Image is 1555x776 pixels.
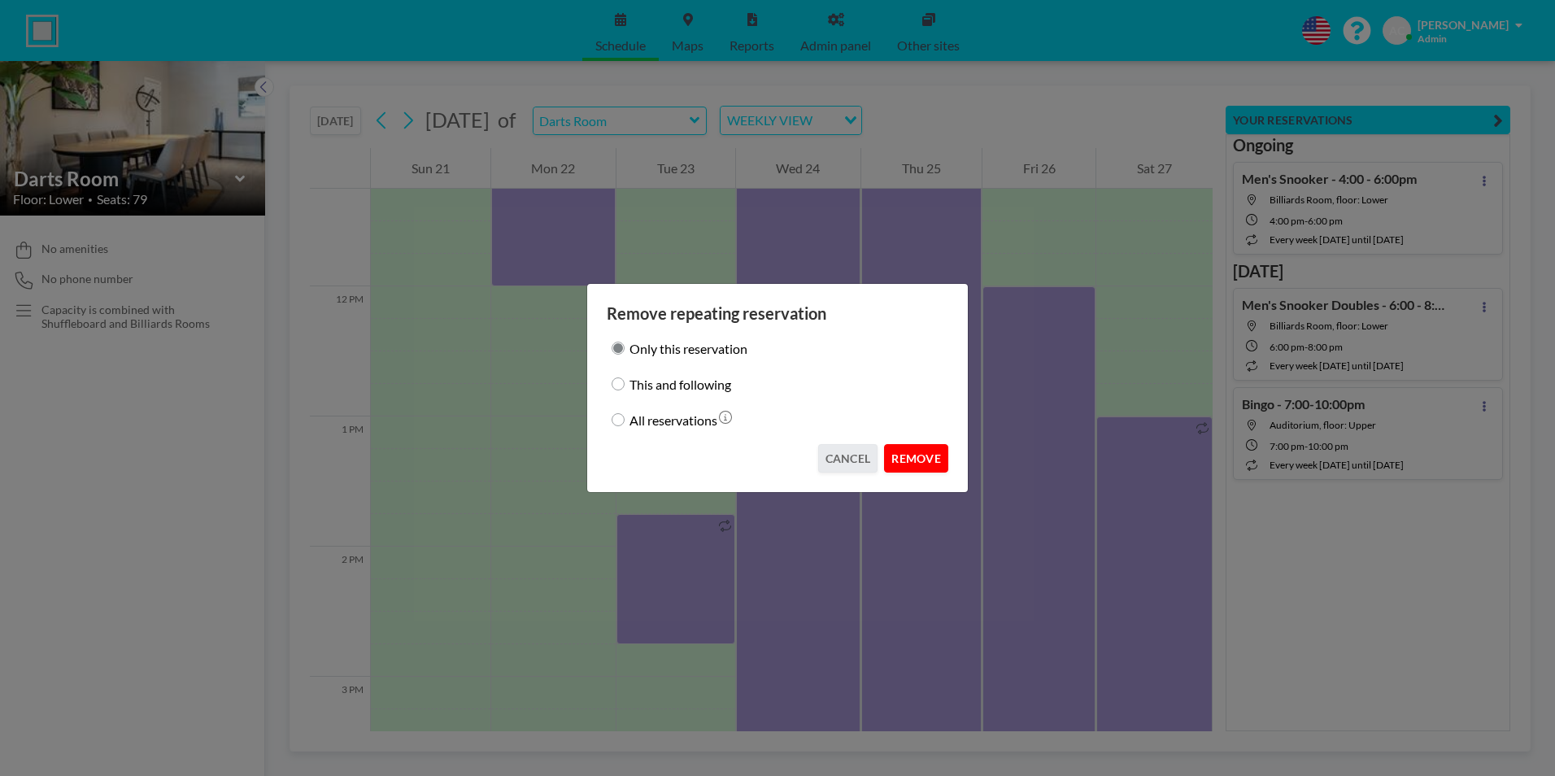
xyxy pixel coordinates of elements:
[629,408,717,431] label: All reservations
[629,373,731,395] label: This and following
[607,303,948,324] h3: Remove repeating reservation
[818,444,878,473] button: CANCEL
[884,444,948,473] button: REMOVE
[629,337,747,360] label: Only this reservation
